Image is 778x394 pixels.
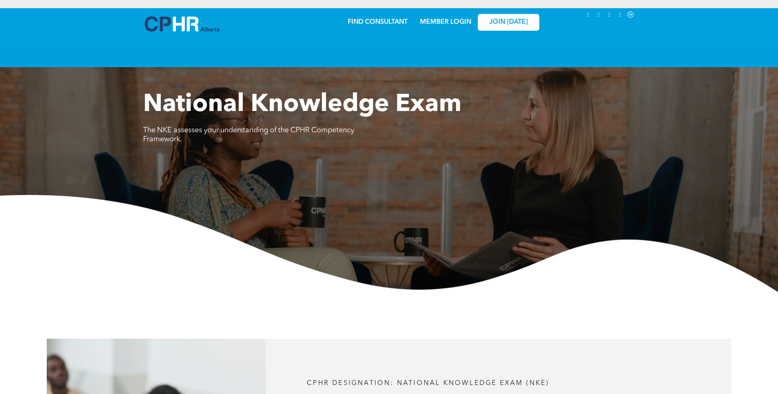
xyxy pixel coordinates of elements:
[348,19,408,25] a: FIND CONSULTANT
[307,380,549,387] span: CPHR DESIGNATION: National Knowledge Exam (NKE)
[594,10,603,21] a: instagram
[489,18,528,26] span: JOIN [DATE]
[616,10,625,21] a: facebook
[143,127,354,143] span: The NKE assesses your understanding of the CPHR Competency Framework.
[143,93,461,117] span: National Knowledge Exam
[584,10,593,21] a: linkedin
[626,10,635,21] a: Social network
[605,10,614,21] a: youtube
[420,19,471,25] a: MEMBER LOGIN
[478,14,539,31] a: JOIN [DATE]
[145,16,219,32] img: A blue and white logo for cp alberta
